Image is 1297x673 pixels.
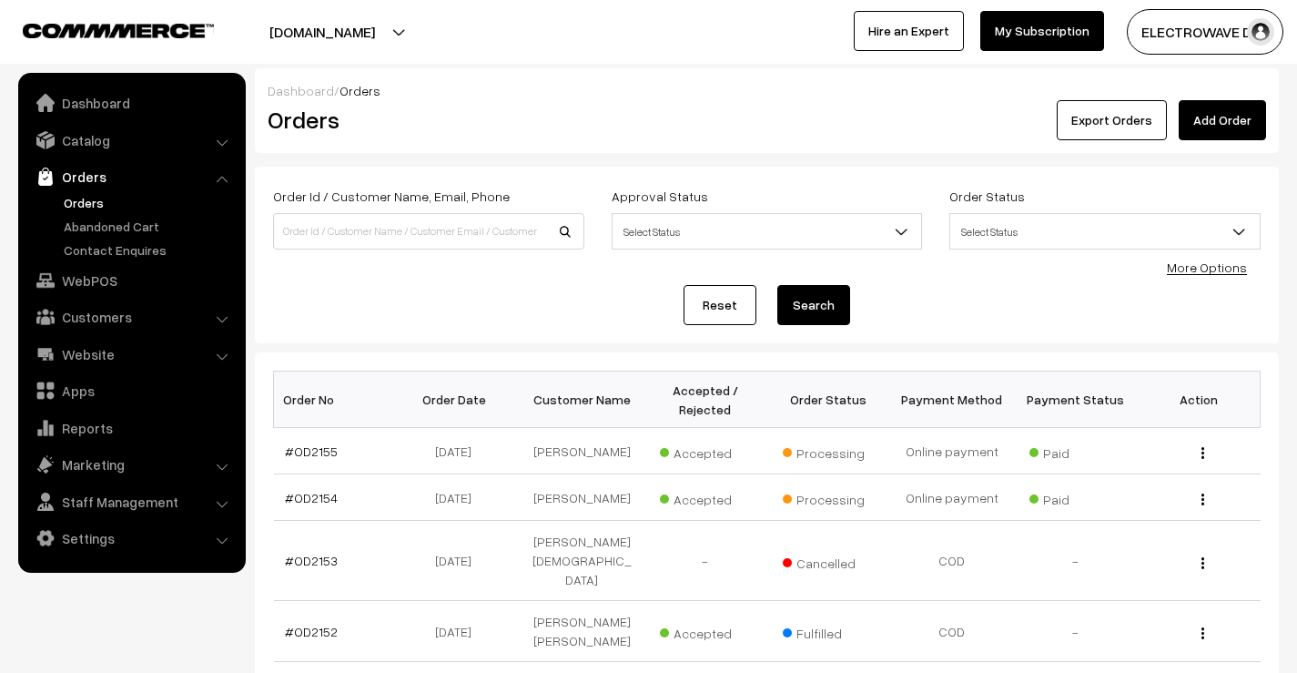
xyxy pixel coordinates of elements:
[23,485,239,518] a: Staff Management
[397,372,521,428] th: Order Date
[890,372,1014,428] th: Payment Method
[1247,18,1274,46] img: user
[783,619,874,643] span: Fulfilled
[1014,521,1138,601] td: -
[23,448,239,481] a: Marketing
[612,213,923,250] span: Select Status
[339,83,380,98] span: Orders
[521,474,644,521] td: [PERSON_NAME]
[783,439,874,463] span: Processing
[274,372,398,428] th: Order No
[397,521,521,601] td: [DATE]
[268,106,583,134] h2: Orders
[783,549,874,573] span: Cancelled
[521,601,644,662] td: [PERSON_NAME] [PERSON_NAME]
[613,216,922,248] span: Select Status
[949,213,1261,250] span: Select Status
[397,601,521,662] td: [DATE]
[23,18,182,40] a: COMMMERCE
[950,216,1260,248] span: Select Status
[767,372,891,428] th: Order Status
[521,521,644,601] td: [PERSON_NAME][DEMOGRAPHIC_DATA]
[1167,260,1247,275] a: More Options
[59,193,239,212] a: Orders
[1179,100,1266,140] a: Add Order
[23,160,239,193] a: Orders
[1201,557,1204,569] img: Menu
[23,264,239,297] a: WebPOS
[23,87,239,119] a: Dashboard
[980,11,1104,51] a: My Subscription
[1201,447,1204,459] img: Menu
[23,24,214,37] img: COMMMERCE
[23,522,239,555] a: Settings
[890,601,1014,662] td: COD
[783,485,874,509] span: Processing
[23,412,239,444] a: Reports
[397,428,521,474] td: [DATE]
[1057,100,1167,140] button: Export Orders
[643,372,767,428] th: Accepted / Rejected
[854,11,964,51] a: Hire an Expert
[612,187,708,206] label: Approval Status
[660,619,751,643] span: Accepted
[684,285,756,325] a: Reset
[273,187,510,206] label: Order Id / Customer Name, Email, Phone
[1029,485,1120,509] span: Paid
[1137,372,1261,428] th: Action
[285,444,338,459] a: #OD2155
[1201,494,1204,505] img: Menu
[660,439,751,463] span: Accepted
[23,338,239,371] a: Website
[268,83,334,98] a: Dashboard
[660,485,751,509] span: Accepted
[890,474,1014,521] td: Online payment
[23,374,239,407] a: Apps
[1127,9,1283,55] button: ELECTROWAVE DE…
[206,9,439,55] button: [DOMAIN_NAME]
[1014,601,1138,662] td: -
[643,521,767,601] td: -
[285,553,338,568] a: #OD2153
[59,240,239,260] a: Contact Enquires
[397,474,521,521] td: [DATE]
[285,624,338,639] a: #OD2152
[949,187,1025,206] label: Order Status
[59,217,239,236] a: Abandoned Cart
[1029,439,1120,463] span: Paid
[268,81,1266,100] div: /
[273,213,584,250] input: Order Id / Customer Name / Customer Email / Customer Phone
[1201,627,1204,639] img: Menu
[521,372,644,428] th: Customer Name
[521,428,644,474] td: [PERSON_NAME]
[777,285,850,325] button: Search
[23,124,239,157] a: Catalog
[1014,372,1138,428] th: Payment Status
[890,428,1014,474] td: Online payment
[890,521,1014,601] td: COD
[285,490,338,505] a: #OD2154
[23,301,239,333] a: Customers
